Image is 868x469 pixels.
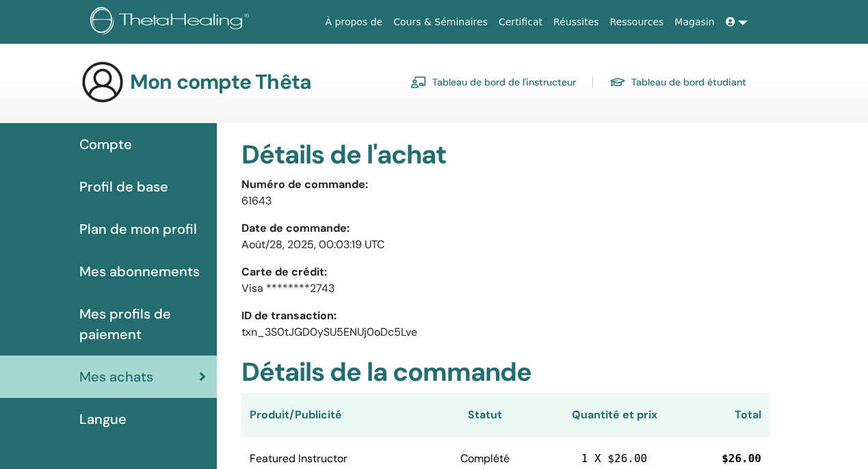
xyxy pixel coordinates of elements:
[609,77,626,88] img: graduation-cap.svg
[241,308,770,324] p: ID de transaction:
[241,139,770,171] h2: Détails de l'achat
[79,261,200,282] span: Mes abonnements
[460,451,510,466] span: Complété
[669,10,720,35] a: Magasin
[410,71,576,93] a: Tableau de bord de l'instructeur
[241,220,770,237] p: Date de commande:
[250,407,407,423] div: Produit/Publicité
[241,357,770,388] h2: Détails de la commande
[666,407,761,423] div: Total
[79,176,168,197] span: Profil de base
[241,324,770,340] p: txn_3S0tJGD0ySU5ENUj0oDc5Lve
[79,134,132,155] span: Compte
[90,7,254,38] img: logo.png
[241,193,770,209] p: 61643
[493,10,548,35] a: Certificat
[722,452,761,465] span: $26.00
[79,219,197,239] span: Plan de mon profil
[130,70,311,94] h3: Mon compte Thêta
[250,451,347,467] span: Featured Instructor
[388,10,493,35] a: Cours & Séminaires
[81,60,124,104] img: generic-user-icon.jpg
[241,237,770,253] p: Août/28, 2025, 00:03:19 UTC
[241,264,770,280] p: Carte de crédit:
[548,10,604,35] a: Réussites
[79,366,153,387] span: Mes achats
[562,393,666,437] th: Quantité et prix
[320,10,389,35] a: À propos de
[79,409,127,429] span: Langue
[407,393,562,437] th: Statut
[581,452,647,465] span: 1 X $26.00
[609,71,746,93] a: Tableau de bord étudiant
[605,10,670,35] a: Ressources
[241,176,770,193] p: Numéro de commande:
[79,304,206,345] span: Mes profils de paiement
[410,76,427,88] img: chalkboard-teacher.svg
